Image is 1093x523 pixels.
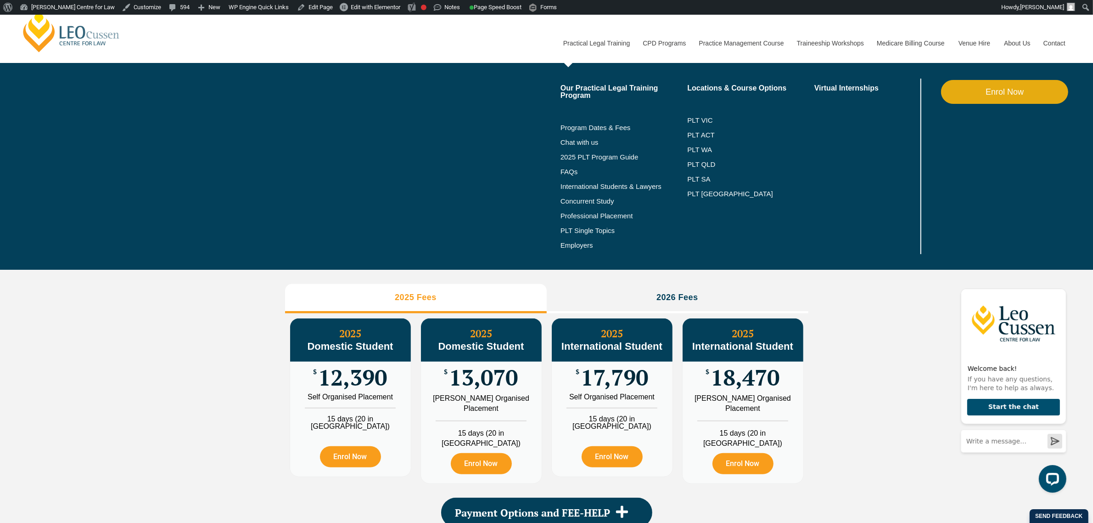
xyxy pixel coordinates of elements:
[561,153,665,161] a: 2025 PLT Program Guide
[561,227,688,234] a: PLT Single Topics
[711,369,780,387] span: 18,470
[687,176,814,183] a: PLT SA
[692,23,790,63] a: Practice Management Course
[687,131,814,139] a: PLT ACT
[692,341,793,352] span: International Student
[421,421,542,449] li: 15 days (20 in [GEOGRAPHIC_DATA])
[351,4,400,11] span: Edit with Elementor
[451,453,512,474] a: Enrol Now
[814,85,919,92] a: Virtual Internships
[706,369,710,375] span: $
[1020,4,1064,11] span: [PERSON_NAME]
[556,23,636,63] a: Practical Legal Training
[428,393,535,414] div: [PERSON_NAME] Organised Placement
[576,369,579,375] span: $
[689,393,796,414] div: [PERSON_NAME] Organised Placement
[1037,23,1072,63] a: Contact
[687,85,814,92] a: Locations & Course Options
[581,369,648,387] span: 17,790
[314,369,317,375] span: $
[561,341,662,352] span: International Student
[307,341,393,352] span: Domestic Student
[687,117,814,124] a: PLT VIC
[449,369,518,387] span: 13,070
[319,369,387,387] span: 12,390
[683,421,803,449] li: 15 days (20 in [GEOGRAPHIC_DATA])
[552,408,673,430] li: 15 days (20 in [GEOGRAPHIC_DATA])
[941,80,1068,104] a: Enrol Now
[320,446,381,467] a: Enrol Now
[561,212,688,220] a: Professional Placement
[561,139,688,146] a: Chat with us
[552,328,673,352] h3: 2025
[870,23,952,63] a: Medicare Billing Course
[395,292,437,303] h3: 2025 Fees
[297,393,404,401] div: Self Organised Placement
[687,190,814,198] a: PLT [GEOGRAPHIC_DATA]
[656,292,698,303] h3: 2026 Fees
[561,242,688,249] a: Employers
[582,446,643,467] a: Enrol Now
[421,328,542,352] h3: 2025
[953,271,1070,500] iframe: LiveChat chat widget
[21,10,122,53] a: [PERSON_NAME] Centre for Law
[561,124,688,131] a: Program Dates & Fees
[790,23,870,63] a: Traineeship Workshops
[687,161,814,168] a: PLT QLD
[636,23,692,63] a: CPD Programs
[712,453,774,474] a: Enrol Now
[421,5,426,10] div: Focus keyphrase not set
[561,168,688,176] a: FAQs
[561,183,688,190] a: International Students & Lawyers
[290,328,411,352] h3: 2025
[952,23,997,63] a: Venue Hire
[997,23,1037,63] a: About Us
[683,328,803,352] h3: 2025
[438,341,524,352] span: Domestic Student
[290,408,411,430] li: 15 days (20 in [GEOGRAPHIC_DATA])
[444,369,448,375] span: $
[455,508,611,518] span: Payment Options and FEE-HELP
[561,198,688,205] a: Concurrent Study
[561,85,688,99] a: Our Practical Legal Training Program
[687,146,791,153] a: PLT WA
[559,393,666,401] div: Self Organised Placement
